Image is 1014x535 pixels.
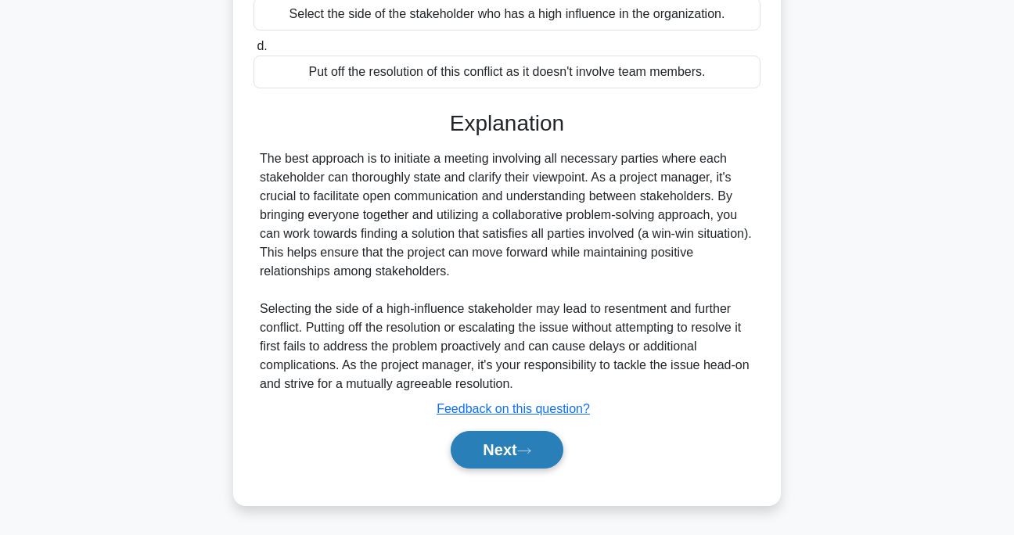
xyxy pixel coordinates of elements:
[437,402,590,415] a: Feedback on this question?
[263,110,751,137] h3: Explanation
[257,39,267,52] span: d.
[260,149,754,393] div: The best approach is to initiate a meeting involving all necessary parties where each stakeholder...
[253,56,760,88] div: Put off the resolution of this conflict as it doesn't involve team members.
[451,431,563,469] button: Next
